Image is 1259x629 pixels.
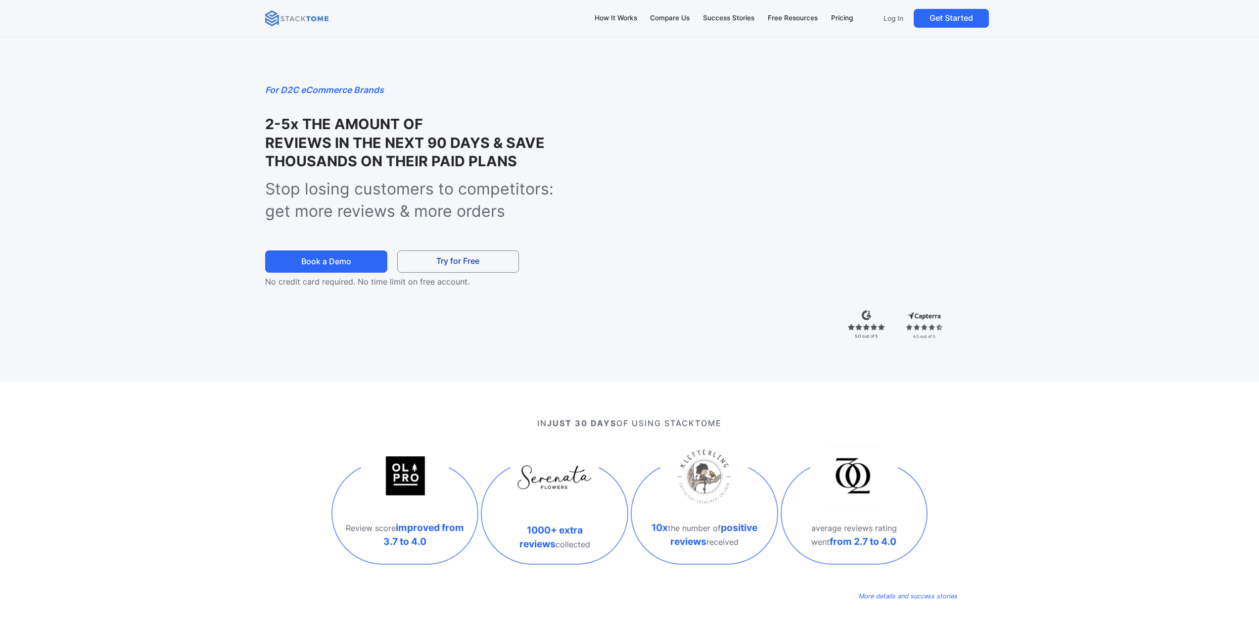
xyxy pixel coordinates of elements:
[492,524,617,551] p: collected
[792,522,917,548] p: average reviews rating went
[590,8,642,29] a: How It Works
[265,115,423,133] strong: 2-5x THE AMOUNT OF
[831,13,853,24] div: Pricing
[914,9,989,28] a: Get Started
[699,8,759,29] a: Success Stories
[763,8,822,29] a: Free Resources
[877,9,910,28] a: Log In
[265,178,578,223] p: Stop losing customers to competitors: get more reviews & more orders
[397,250,519,273] a: Try for Free
[703,13,754,24] div: Success Stories
[265,85,384,95] em: For D2C eCommerce Brands
[265,134,545,170] strong: REVIEWS IN THE NEXT 90 DAYS & SAVE THOUSANDS ON THEIR PAID PLANS
[858,592,957,600] em: More details and success stories
[595,13,637,24] div: How It Works
[670,522,757,547] strong: positive reviews
[826,8,857,29] a: Pricing
[650,13,690,24] div: Compare Us
[265,276,536,288] p: No credit card required. No time limit on free account.
[383,522,464,547] strong: improved from 3.7 to 4.0
[642,521,767,548] p: the number of received
[884,14,903,23] p: Log In
[768,13,818,24] div: Free Resources
[302,417,957,429] p: IN OF USING STACKTOME
[342,521,468,548] p: Review score
[646,8,695,29] a: Compare Us
[519,524,583,550] strong: 1000+ extra reviews
[830,535,896,547] strong: from 2.7 to 4.0
[652,522,668,533] strong: 10x
[858,588,957,603] a: More details and success stories
[265,250,387,273] a: Book a Demo
[600,83,994,305] iframe: StackTome- product_demo 07.24 - 1.3x speed (1080p)
[547,418,616,428] strong: JUST 30 DAYS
